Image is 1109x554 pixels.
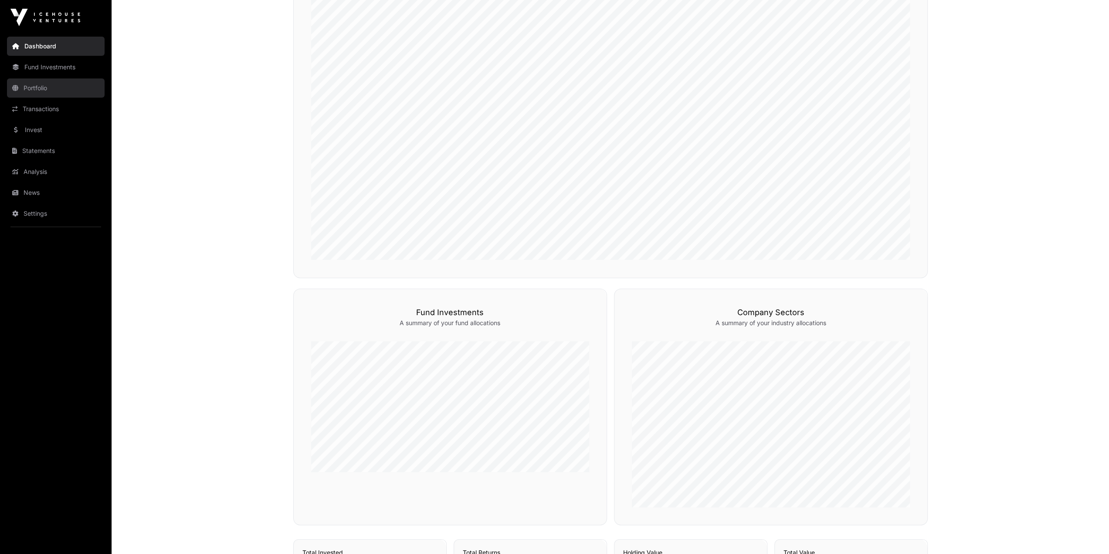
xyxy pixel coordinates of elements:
[7,99,105,119] a: Transactions
[7,204,105,223] a: Settings
[7,58,105,77] a: Fund Investments
[7,78,105,98] a: Portfolio
[7,37,105,56] a: Dashboard
[7,183,105,202] a: News
[7,162,105,181] a: Analysis
[632,319,910,327] p: A summary of your industry allocations
[1065,512,1109,554] iframe: Chat Widget
[7,141,105,160] a: Statements
[632,306,910,319] h3: Company Sectors
[311,306,589,319] h3: Fund Investments
[311,319,589,327] p: A summary of your fund allocations
[7,120,105,139] a: Invest
[10,9,80,26] img: Icehouse Ventures Logo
